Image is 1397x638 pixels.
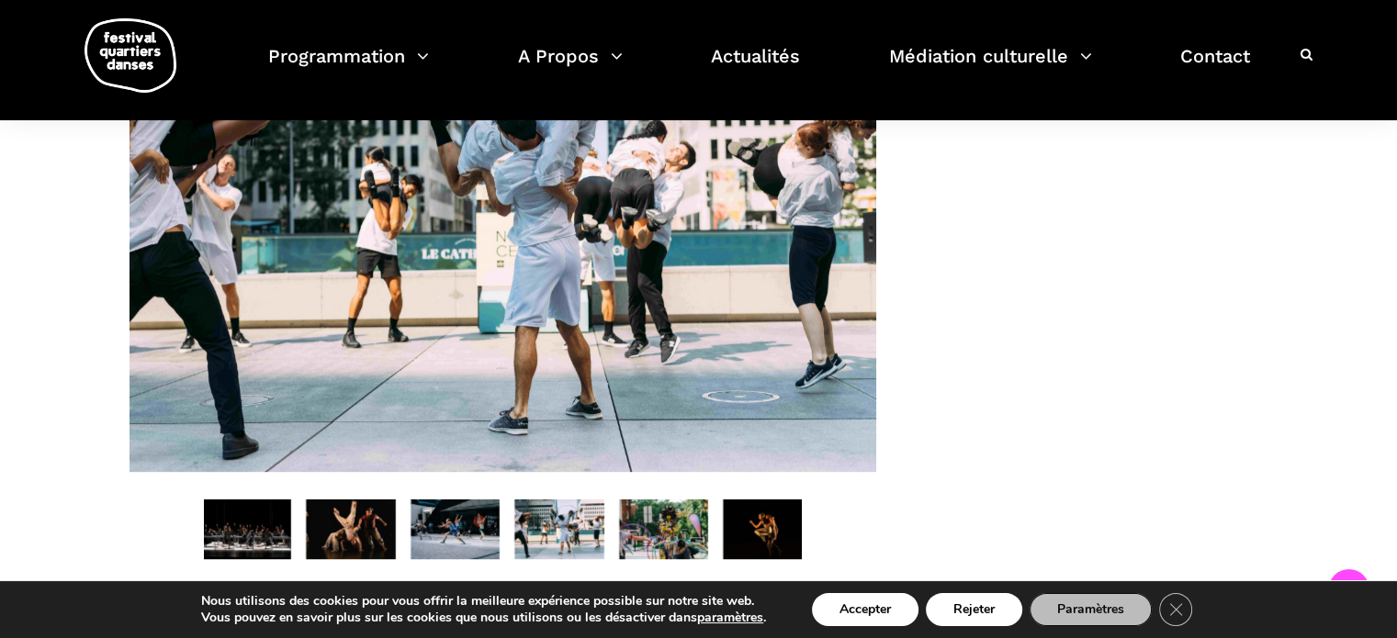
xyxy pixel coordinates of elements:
[1180,40,1250,95] a: Contact
[697,610,763,626] button: paramètres
[201,610,766,626] p: Vous pouvez en savoir plus sur les cookies que nous utilisons ou les désactiver dans .
[889,40,1092,95] a: Médiation culturelle
[518,40,623,95] a: A Propos
[411,499,501,559] img: Jessica Joy Muszynski_
[268,40,429,95] a: Programmation
[202,499,292,559] img: Malandain Ballet Biarritz | Focus Basque
[723,499,813,559] img: Véronique Giasson
[619,499,709,559] img: A’nó:wara Dance Theatre | Barbara Kaneratonni Diabo
[201,593,766,610] p: Nous utilisons des cookies pour vous offrir la meilleure expérience possible sur notre site web.
[84,18,176,93] img: logo-fqd-med
[514,499,604,559] img: Malandain Ballet Biarritz | Focus Basque
[926,593,1022,626] button: Rejeter
[1030,593,1152,626] button: Paramètres
[711,40,800,95] a: Actualités
[812,593,918,626] button: Accepter
[1159,593,1192,626] button: Close GDPR Cookie Banner
[306,499,396,559] img: Tentacle Tribe | Elon Höglund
